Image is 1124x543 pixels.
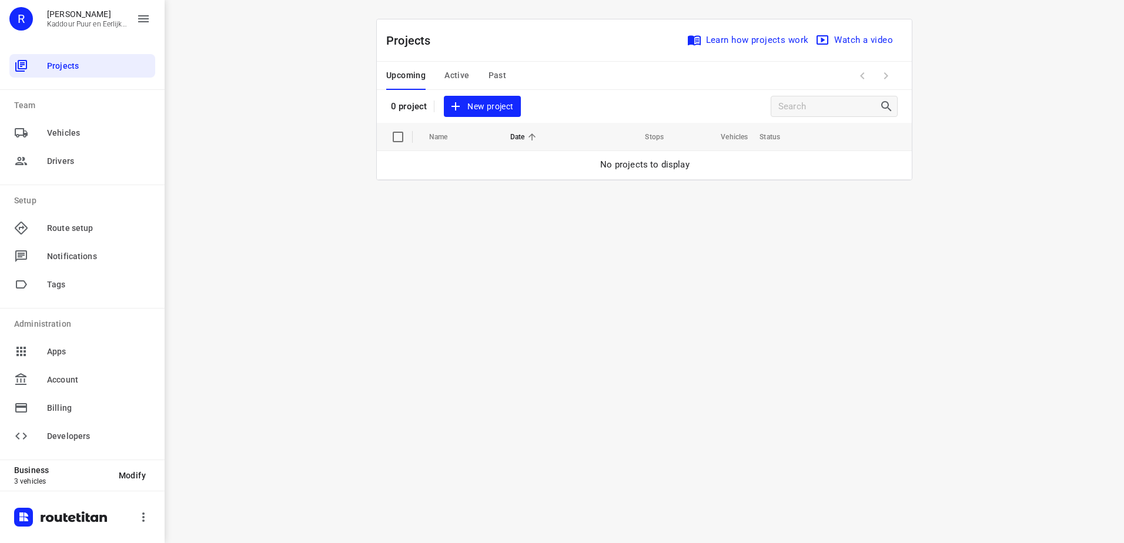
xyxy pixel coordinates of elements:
p: Team [14,99,155,112]
span: Notifications [47,250,150,263]
span: Tags [47,279,150,291]
p: Kaddour Puur en Eerlijk Vlees B.V. [47,20,127,28]
span: Next Page [874,64,898,88]
span: Past [489,68,507,83]
div: Account [9,368,155,391]
span: Billing [47,402,150,414]
span: Upcoming [386,68,426,83]
span: Vehicles [47,127,150,139]
div: Notifications [9,244,155,268]
span: Name [429,130,463,144]
p: Administration [14,318,155,330]
span: Status [760,130,795,144]
div: Route setup [9,216,155,240]
div: Projects [9,54,155,78]
span: Developers [47,430,150,443]
div: Vehicles [9,121,155,145]
span: New project [451,99,513,114]
div: R [9,7,33,31]
span: Previous Page [851,64,874,88]
p: 0 project [391,101,427,112]
div: Apps [9,340,155,363]
span: Account [47,374,150,386]
span: Projects [47,60,150,72]
span: Apps [47,346,150,358]
p: Rachid Kaddour [47,9,127,19]
div: Developers [9,424,155,448]
div: Drivers [9,149,155,173]
div: Billing [9,396,155,420]
span: Active [444,68,469,83]
div: Search [879,99,897,113]
span: Modify [119,471,146,480]
span: Route setup [47,222,150,234]
span: Vehicles [705,130,748,144]
span: Date [510,130,540,144]
span: Stops [630,130,664,144]
p: Business [14,465,109,475]
button: Modify [109,465,155,486]
p: Projects [386,32,440,49]
span: Drivers [47,155,150,167]
p: Setup [14,195,155,207]
p: 3 vehicles [14,477,109,485]
input: Search projects [778,98,879,116]
div: Tags [9,273,155,296]
button: New project [444,96,520,118]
